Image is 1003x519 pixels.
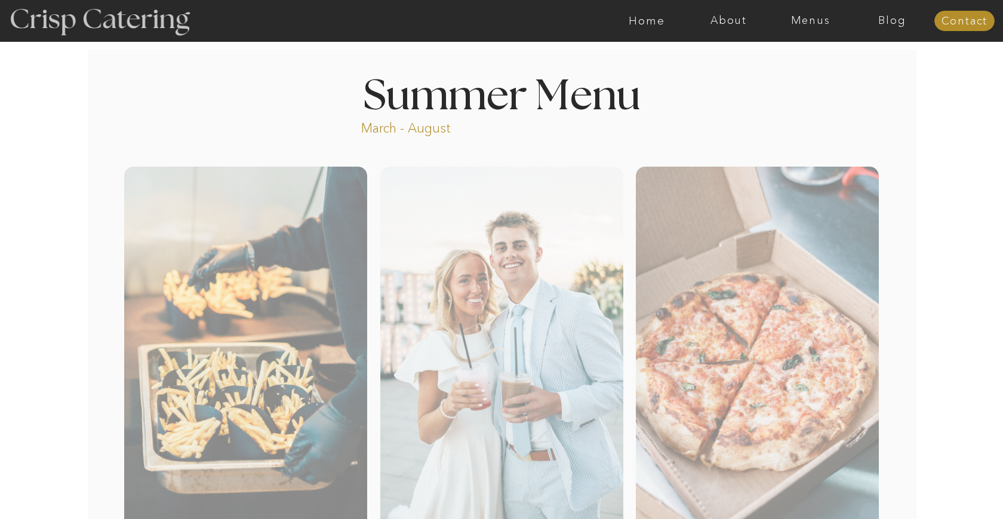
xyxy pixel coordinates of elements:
a: Menus [770,15,851,27]
p: March - August [361,119,525,133]
h1: Summer Menu [336,76,667,111]
a: Home [606,15,688,27]
a: About [688,15,770,27]
a: Contact [934,16,995,27]
a: Blog [851,15,933,27]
